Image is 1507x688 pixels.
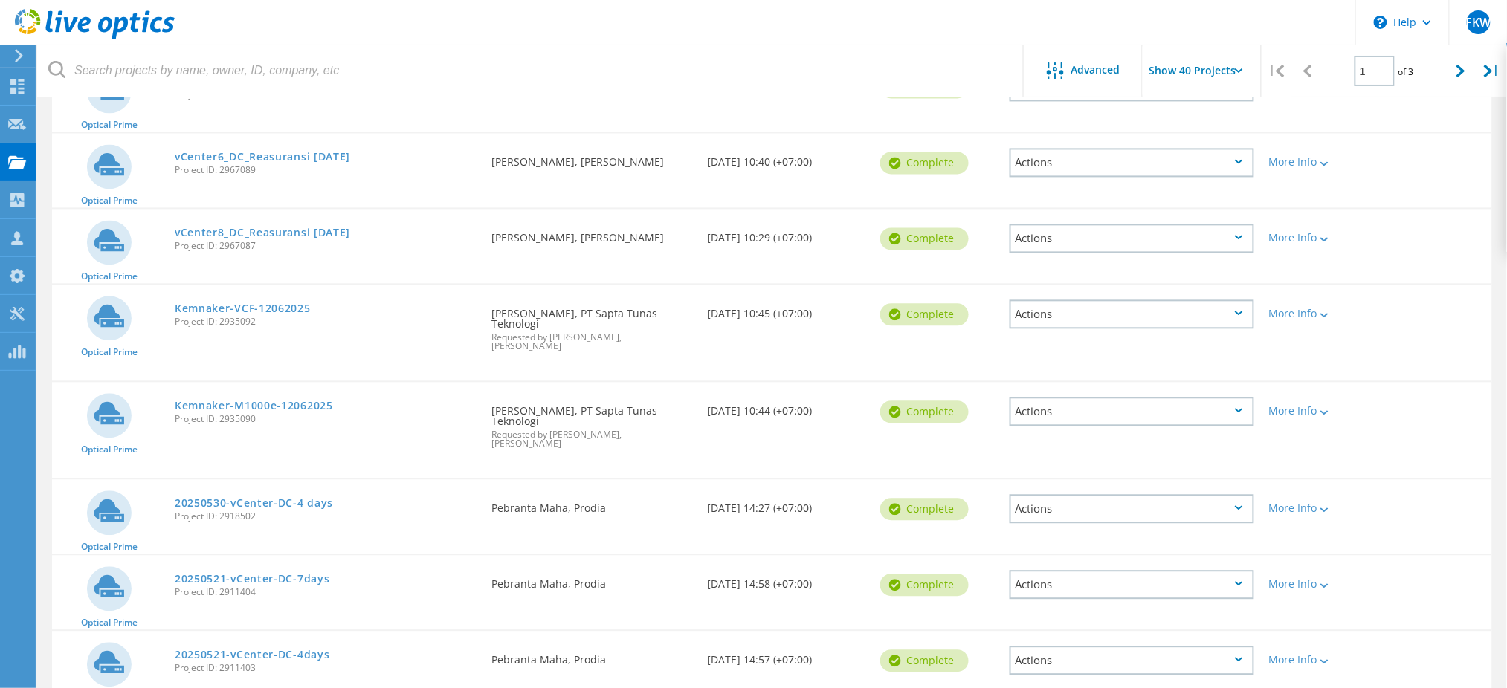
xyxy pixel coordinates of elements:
[1071,65,1120,75] span: Advanced
[81,618,138,627] span: Optical Prime
[15,31,175,42] a: Live Optics Dashboard
[880,574,969,596] div: Complete
[700,285,873,334] div: [DATE] 10:45 (+07:00)
[484,133,700,182] div: [PERSON_NAME], [PERSON_NAME]
[175,317,477,326] span: Project ID: 2935092
[175,303,311,314] a: Kemnaker-VCF-12062025
[880,152,969,174] div: Complete
[484,209,700,258] div: [PERSON_NAME], [PERSON_NAME]
[491,333,693,351] span: Requested by [PERSON_NAME], [PERSON_NAME]
[81,348,138,357] span: Optical Prime
[700,209,873,258] div: [DATE] 10:29 (+07:00)
[1010,299,1254,328] div: Actions
[1010,570,1254,599] div: Actions
[1010,646,1254,675] div: Actions
[1010,397,1254,426] div: Actions
[175,663,477,672] span: Project ID: 2911403
[700,631,873,680] div: [DATE] 14:57 (+07:00)
[175,588,477,597] span: Project ID: 2911404
[1010,148,1254,177] div: Actions
[700,382,873,431] div: [DATE] 10:44 (+07:00)
[1269,406,1369,416] div: More Info
[1465,16,1491,28] span: FKW
[81,272,138,281] span: Optical Prime
[1262,45,1292,97] div: |
[175,227,350,238] a: vCenter8_DC_Reasuransi [DATE]
[175,415,477,423] span: Project ID: 2935090
[175,649,330,660] a: 20250521-vCenter-DC-4days
[880,227,969,250] div: Complete
[491,430,693,448] span: Requested by [PERSON_NAME], [PERSON_NAME]
[1477,45,1507,97] div: |
[1269,233,1369,243] div: More Info
[81,196,138,205] span: Optical Prime
[1269,655,1369,665] div: More Info
[484,382,700,463] div: [PERSON_NAME], PT Sapta Tunas Teknologi
[1010,224,1254,253] div: Actions
[484,555,700,604] div: Pebranta Maha, Prodia
[1374,16,1387,29] svg: \n
[175,400,333,411] a: Kemnaker-M1000e-12062025
[1010,494,1254,523] div: Actions
[37,45,1024,97] input: Search projects by name, owner, ID, company, etc
[175,241,477,250] span: Project ID: 2967087
[175,166,477,175] span: Project ID: 2967089
[81,542,138,551] span: Optical Prime
[1269,308,1369,319] div: More Info
[175,152,350,162] a: vCenter6_DC_Reasuransi [DATE]
[1269,579,1369,589] div: More Info
[175,498,333,508] a: 20250530-vCenter-DC-4 days
[175,574,330,584] a: 20250521-vCenter-DC-7days
[1398,65,1414,78] span: of 3
[484,285,700,366] div: [PERSON_NAME], PT Sapta Tunas Teknologi
[880,303,969,325] div: Complete
[175,512,477,521] span: Project ID: 2918502
[880,649,969,672] div: Complete
[1269,503,1369,513] div: More Info
[1269,157,1369,167] div: More Info
[81,120,138,129] span: Optical Prime
[880,400,969,423] div: Complete
[484,631,700,680] div: Pebranta Maha, Prodia
[81,445,138,454] span: Optical Prime
[700,555,873,604] div: [DATE] 14:58 (+07:00)
[484,479,700,528] div: Pebranta Maha, Prodia
[700,479,873,528] div: [DATE] 14:27 (+07:00)
[700,133,873,182] div: [DATE] 10:40 (+07:00)
[880,498,969,520] div: Complete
